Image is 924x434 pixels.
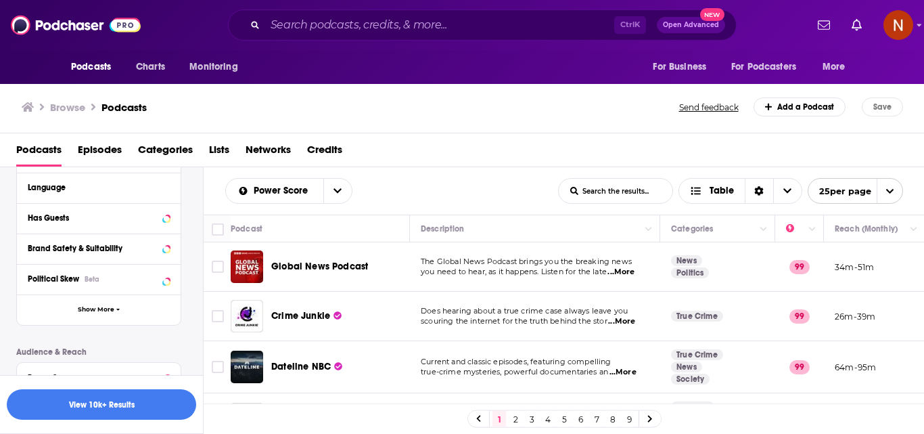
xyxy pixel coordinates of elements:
a: Politics [671,267,709,278]
div: Power Score™ [28,373,158,383]
p: Audience & Reach [16,347,181,357]
a: News [671,255,702,266]
span: For Podcasters [731,58,796,77]
p: 99 [789,309,810,323]
span: Table [710,186,734,196]
button: Save [862,97,903,116]
span: Global News Podcast [271,261,368,272]
span: Toggle select row [212,261,224,273]
a: 1 [492,411,506,427]
span: Lists [209,139,229,167]
span: Crime Junkie [271,310,330,322]
a: Charts [127,54,173,80]
span: Toggle select row [212,361,224,373]
button: open menu [62,54,129,80]
span: Podcasts [71,58,111,77]
a: Crime Junkie [271,309,342,323]
img: Podchaser - Follow, Share and Rate Podcasts [11,12,141,38]
div: Language [28,183,161,192]
span: The Global News Podcast brings you the breaking news [421,257,632,266]
button: Column Actions [641,221,657,238]
a: Show notifications dropdown [846,14,867,37]
a: Global News Podcast [271,260,368,274]
a: Dateline NBC [231,351,263,383]
button: open menu [808,178,903,204]
a: 6 [574,411,587,427]
span: Podcasts [16,139,62,167]
button: Send feedback [675,102,743,113]
button: Column Actions [906,221,922,238]
a: Society [671,374,710,385]
div: Search podcasts, credits, & more... [228,9,737,41]
p: 99 [789,260,810,274]
span: Dateline NBC [271,361,331,372]
div: Categories [671,221,713,237]
a: 7 [590,411,603,427]
a: Global News Podcast [231,251,263,283]
img: Crime Junkie [231,300,263,332]
button: open menu [643,54,723,80]
p: 34m-51m [835,261,874,273]
a: Show notifications dropdown [812,14,835,37]
img: User Profile [883,10,913,40]
a: True Crime [671,349,723,360]
a: Dateline NBC [271,360,342,374]
div: Power Score [786,221,805,237]
button: open menu [813,54,862,80]
a: Comedy [671,402,714,412]
span: Charts [136,58,165,77]
div: Sort Direction [745,179,773,203]
span: Does hearing about a true crime case always leave you [421,306,628,316]
button: Political SkewBeta [28,270,170,287]
span: Monitoring [189,58,237,77]
button: open menu [722,54,816,80]
button: Show More [17,295,181,325]
span: Current and classic episodes, featuring compelling [421,357,611,366]
span: Logged in as AdelNBM [883,10,913,40]
span: Ctrl K [614,16,646,34]
h2: Choose List sort [225,178,352,204]
button: Has Guests [28,209,170,226]
span: true-crime mysteries, powerful documentaries an [421,367,608,376]
span: you need to hear, as it happens. Listen for the late [421,267,607,276]
div: Description [421,221,464,237]
a: True Crime [671,311,723,322]
a: Categories [138,139,193,167]
button: Open AdvancedNew [657,17,725,33]
a: Episodes [78,139,122,167]
div: Brand Safety & Suitability [28,244,158,253]
div: Beta [85,275,99,284]
button: Column Actions [804,221,821,238]
span: Open Advanced [663,22,719,28]
a: Podcasts [101,101,147,114]
a: 8 [606,411,620,427]
button: Show profile menu [883,10,913,40]
button: open menu [180,54,255,80]
span: scouring the internet for the truth behind the stor [421,316,607,326]
a: 2 [509,411,522,427]
span: ...More [609,367,637,378]
span: 25 per page [808,181,871,202]
div: Reach (Monthly) [835,221,898,237]
span: More [823,58,846,77]
a: 3 [525,411,538,427]
p: 64m-95m [835,362,876,373]
a: Credits [307,139,342,167]
span: Political Skew [28,274,79,284]
button: View 10k+ Results [7,389,196,420]
button: open menu [323,179,352,203]
button: Column Actions [756,221,772,238]
span: Toggle select row [212,310,224,322]
a: Networks [246,139,291,167]
a: 4 [541,411,555,427]
div: Podcast [231,221,262,237]
button: Choose View [678,178,802,204]
button: Power Score™ [28,368,170,385]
